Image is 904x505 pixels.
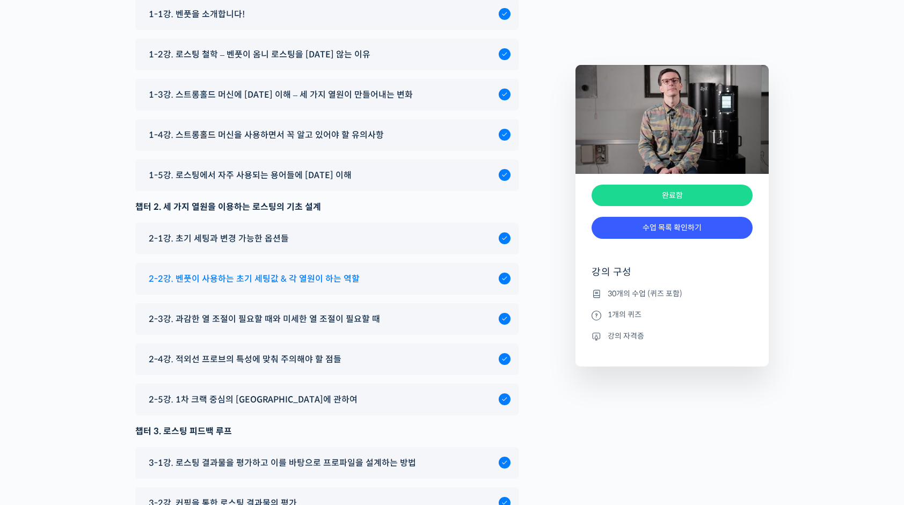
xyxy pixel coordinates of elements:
[143,168,511,182] a: 1-5강. 로스팅에서 자주 사용되는 용어들에 [DATE] 이해
[98,357,111,365] span: 대화
[592,309,753,321] li: 1개의 퀴즈
[143,272,511,286] a: 2-2강. 벤풋이 사용하는 초기 세팅값 & 각 열원이 하는 역할
[138,340,206,367] a: 설정
[149,168,352,182] span: 1-5강. 로스팅에서 자주 사용되는 용어들에 [DATE] 이해
[149,231,289,246] span: 2-1강. 초기 세팅과 변경 가능한 옵션들
[143,456,511,470] a: 3-1강. 로스팅 결과물을 평가하고 이를 바탕으로 프로파일을 설계하는 방법
[149,456,416,470] span: 3-1강. 로스팅 결과물을 평가하고 이를 바탕으로 프로파일을 설계하는 방법
[149,352,341,367] span: 2-4강. 적외선 프로브의 특성에 맞춰 주의해야 할 점들
[592,217,753,239] a: 수업 목록 확인하기
[592,330,753,342] li: 강의 자격증
[592,287,753,300] li: 30개의 수업 (퀴즈 포함)
[592,266,753,287] h4: 강의 구성
[143,392,511,407] a: 2-5강. 1차 크랙 중심의 [GEOGRAPHIC_DATA]에 관하여
[143,7,511,21] a: 1-1강. 벤풋을 소개합니다!
[149,7,245,21] span: 1-1강. 벤풋을 소개합니다!
[149,128,384,142] span: 1-4강. 스트롱홀드 머신을 사용하면서 꼭 알고 있어야 할 유의사항
[149,312,380,326] span: 2-3강. 과감한 열 조절이 필요할 때와 미세한 열 조절이 필요할 때
[34,356,40,365] span: 홈
[166,356,179,365] span: 설정
[135,200,519,214] div: 챕터 2. 세 가지 열원을 이용하는 로스팅의 기초 설계
[143,312,511,326] a: 2-3강. 과감한 열 조절이 필요할 때와 미세한 열 조절이 필요할 때
[143,231,511,246] a: 2-1강. 초기 세팅과 변경 가능한 옵션들
[143,128,511,142] a: 1-4강. 스트롱홀드 머신을 사용하면서 꼭 알고 있어야 할 유의사항
[3,340,71,367] a: 홈
[592,185,753,207] div: 완료함
[135,424,519,438] div: 챕터 3. 로스팅 피드백 루프
[71,340,138,367] a: 대화
[149,87,413,102] span: 1-3강. 스트롱홀드 머신에 [DATE] 이해 – 세 가지 열원이 만들어내는 변화
[149,392,358,407] span: 2-5강. 1차 크랙 중심의 [GEOGRAPHIC_DATA]에 관하여
[149,272,360,286] span: 2-2강. 벤풋이 사용하는 초기 세팅값 & 각 열원이 하는 역할
[143,47,511,62] a: 1-2강. 로스팅 철학 – 벤풋이 옴니 로스팅을 [DATE] 않는 이유
[143,87,511,102] a: 1-3강. 스트롱홀드 머신에 [DATE] 이해 – 세 가지 열원이 만들어내는 변화
[143,352,511,367] a: 2-4강. 적외선 프로브의 특성에 맞춰 주의해야 할 점들
[149,47,370,62] span: 1-2강. 로스팅 철학 – 벤풋이 옴니 로스팅을 [DATE] 않는 이유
